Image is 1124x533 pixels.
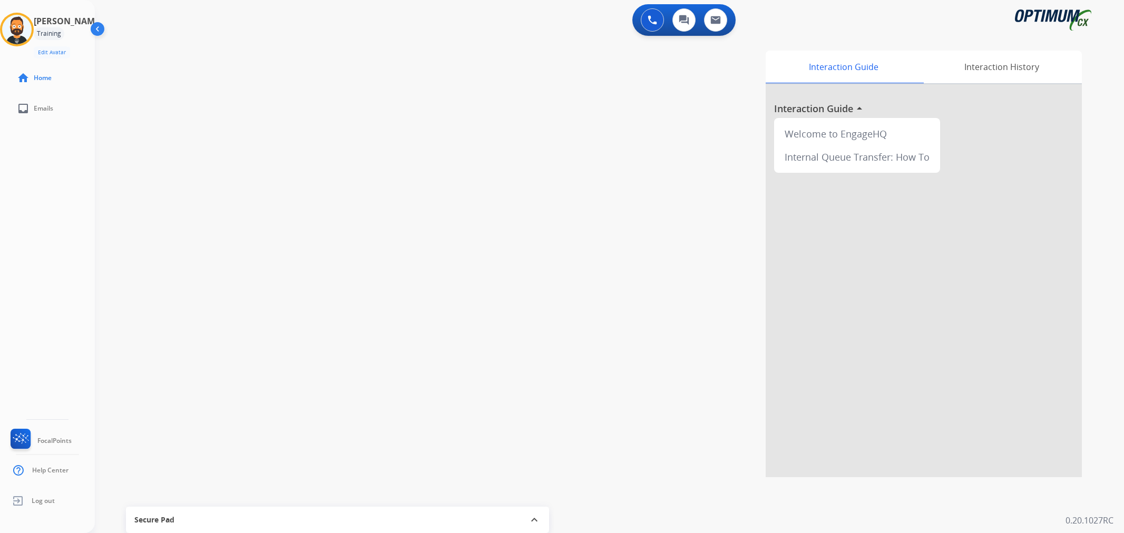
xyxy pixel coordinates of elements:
span: FocalPoints [37,437,72,445]
span: Help Center [32,466,69,475]
div: Interaction History [921,51,1082,83]
div: Training [34,27,64,40]
div: Internal Queue Transfer: How To [778,145,936,169]
mat-icon: home [17,72,30,84]
span: Secure Pad [134,515,174,525]
p: 0.20.1027RC [1066,514,1113,527]
a: FocalPoints [8,429,72,453]
mat-icon: expand_less [528,514,541,526]
div: Welcome to EngageHQ [778,122,936,145]
span: Log out [32,497,55,505]
span: Home [34,74,52,82]
div: Interaction Guide [766,51,921,83]
button: Edit Avatar [34,46,70,58]
img: avatar [2,15,32,44]
h3: [PERSON_NAME] [34,15,102,27]
mat-icon: inbox [17,102,30,115]
span: Emails [34,104,53,113]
